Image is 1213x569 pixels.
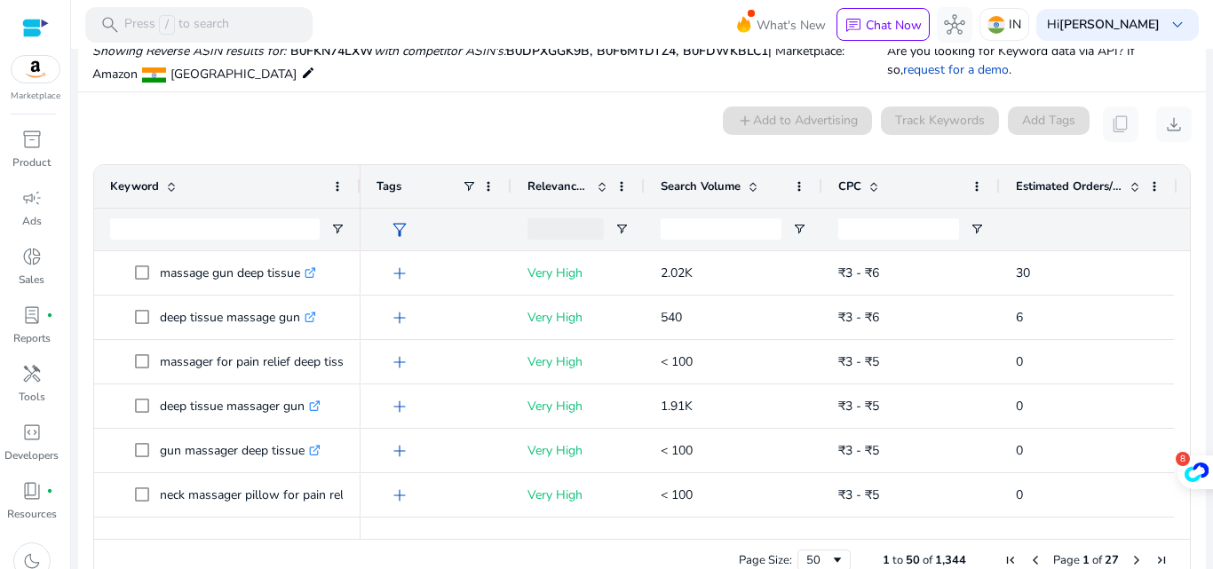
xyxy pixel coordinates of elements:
span: 0 [1016,353,1023,370]
span: 540 [661,309,682,326]
span: ₹3 - ₹5 [838,486,879,503]
div: Page Size: [739,552,792,568]
span: ₹3 - ₹5 [838,398,879,415]
span: 0 [1016,398,1023,415]
p: deep tissue massager gun [160,388,321,424]
p: massager for pain relief deep tissue for legs [160,344,419,380]
span: Page [1053,552,1080,568]
span: code_blocks [21,422,43,443]
input: Keyword Filter Input [110,218,320,240]
span: inventory_2 [21,129,43,150]
span: search [99,14,121,36]
div: First Page [1003,553,1018,567]
input: Search Volume Filter Input [661,218,781,240]
b: [PERSON_NAME] [1059,16,1160,33]
p: deep massage tissue gun [160,521,316,557]
p: Reports [13,330,51,346]
p: Very High [527,521,629,557]
span: 0 [1016,486,1023,503]
span: hub [944,14,965,36]
img: amazon.svg [12,56,59,83]
p: Hi [1047,19,1160,31]
p: deep tissue massage gun [160,299,316,336]
span: 50 [906,552,920,568]
span: keyboard_arrow_down [1167,14,1188,36]
span: add [389,307,410,328]
button: chatChat Now [836,8,930,42]
p: Ads [22,213,42,229]
button: hub [937,7,972,43]
span: 1.91K [661,398,693,415]
button: download [1156,107,1192,142]
span: 1,344 [935,552,966,568]
span: lab_profile [21,304,43,326]
span: Keyword [110,178,159,194]
span: ₹3 - ₹6 [838,309,879,326]
p: Are you looking for Keyword data via API? If so, . [887,42,1192,79]
a: request for a demo [903,61,1009,78]
span: Tags [377,178,401,194]
p: Resources [7,506,57,522]
p: Product [12,154,51,170]
span: add [389,352,410,373]
span: filter_alt [389,219,410,241]
span: CPC [838,178,861,194]
p: massage gun deep tissue [160,255,316,291]
span: < 100 [661,486,693,503]
p: Marketplace [11,90,60,103]
span: add [389,396,410,417]
mat-icon: edit [301,62,315,83]
p: Sales [19,272,44,288]
button: Open Filter Menu [330,222,345,236]
span: campaign [21,187,43,209]
span: fiber_manual_record [46,487,53,494]
span: add [389,263,410,284]
span: ₹3 - ₹5 [838,353,879,370]
span: 6 [1016,309,1023,326]
p: Press to search [124,15,229,35]
span: Search Volume [661,178,741,194]
span: < 100 [661,442,693,459]
img: in.svg [987,16,1005,34]
div: Last Page [1154,553,1169,567]
span: < 100 [661,353,693,370]
span: add [389,440,410,462]
span: ₹3 - ₹5 [838,442,879,459]
p: Very High [527,432,629,469]
span: 27 [1105,552,1119,568]
span: 0 [1016,442,1023,459]
p: IN [1009,9,1021,40]
span: download [1163,114,1185,135]
div: Previous Page [1028,553,1043,567]
p: neck massager pillow for pain relief deep tissue [160,477,440,513]
span: book_4 [21,480,43,502]
span: add [389,485,410,506]
p: Very High [527,388,629,424]
span: Estimated Orders/Month [1016,178,1122,194]
span: / [159,15,175,35]
span: 2.02K [661,265,693,281]
span: to [892,552,903,568]
span: 1 [1082,552,1090,568]
span: of [923,552,932,568]
span: handyman [21,363,43,384]
button: Open Filter Menu [970,222,984,236]
input: CPC Filter Input [838,218,959,240]
span: fiber_manual_record [46,312,53,319]
span: Relevance Score [527,178,590,194]
p: Chat Now [866,17,922,34]
p: Tools [19,389,45,405]
span: chat [844,17,862,35]
span: What's New [757,10,826,41]
div: 50 [806,552,830,568]
div: Next Page [1130,553,1144,567]
button: Open Filter Menu [614,222,629,236]
p: Very High [527,255,629,291]
span: donut_small [21,246,43,267]
span: 30 [1016,265,1030,281]
p: Very High [527,344,629,380]
span: 1 [883,552,890,568]
p: gun massager deep tissue [160,432,321,469]
p: Very High [527,477,629,513]
p: Very High [527,299,629,336]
